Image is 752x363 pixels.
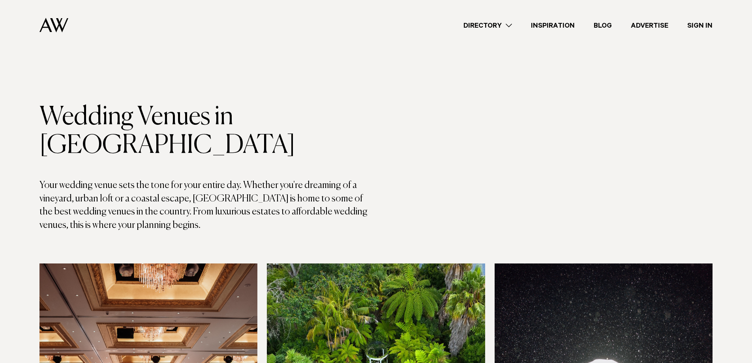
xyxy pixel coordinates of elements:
a: Advertise [621,20,678,31]
h1: Wedding Venues in [GEOGRAPHIC_DATA] [39,103,376,160]
img: Auckland Weddings Logo [39,18,68,32]
p: Your wedding venue sets the tone for your entire day. Whether you're dreaming of a vineyard, urba... [39,179,376,232]
a: Inspiration [521,20,584,31]
a: Directory [454,20,521,31]
a: Sign In [678,20,722,31]
a: Blog [584,20,621,31]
